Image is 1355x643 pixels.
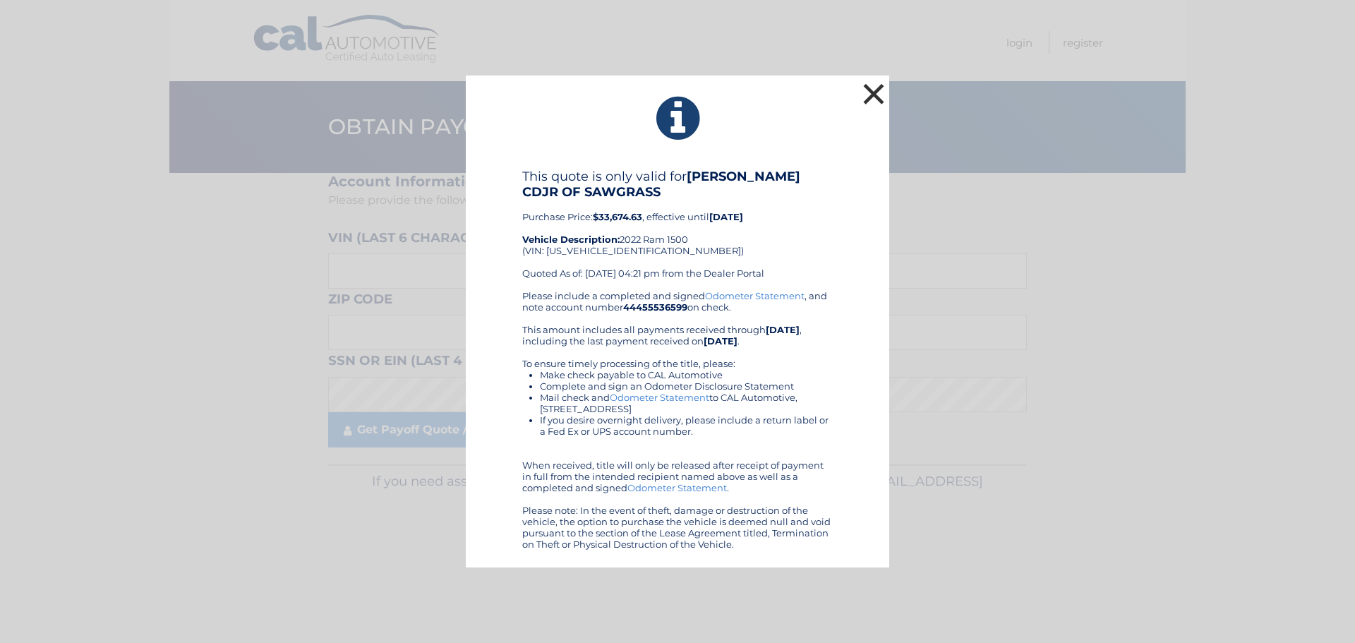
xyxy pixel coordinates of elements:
b: $33,674.63 [593,211,642,222]
button: × [860,80,888,108]
li: Make check payable to CAL Automotive [540,369,833,380]
a: Odometer Statement [627,482,727,493]
div: Please include a completed and signed , and note account number on check. This amount includes al... [522,290,833,550]
b: [DATE] [766,324,800,335]
li: Complete and sign an Odometer Disclosure Statement [540,380,833,392]
strong: Vehicle Description: [522,234,620,245]
li: Mail check and to CAL Automotive, [STREET_ADDRESS] [540,392,833,414]
b: 44455536599 [623,301,687,313]
div: Purchase Price: , effective until 2022 Ram 1500 (VIN: [US_VEHICLE_IDENTIFICATION_NUMBER]) Quoted ... [522,169,833,290]
b: [PERSON_NAME] CDJR OF SAWGRASS [522,169,800,200]
h4: This quote is only valid for [522,169,833,200]
a: Odometer Statement [705,290,805,301]
b: [DATE] [704,335,737,347]
li: If you desire overnight delivery, please include a return label or a Fed Ex or UPS account number. [540,414,833,437]
a: Odometer Statement [610,392,709,403]
b: [DATE] [709,211,743,222]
